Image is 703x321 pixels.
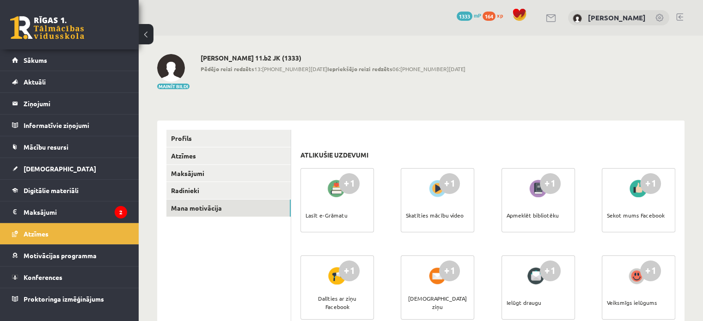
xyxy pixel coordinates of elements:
span: xp [497,12,503,19]
a: Konferences [12,266,127,288]
span: 1333 [457,12,472,21]
a: Atzīmes [166,147,291,164]
legend: Informatīvie ziņojumi [24,115,127,136]
a: Profils [166,130,291,147]
a: 1333 mP [457,12,481,19]
div: +1 [339,260,360,281]
a: Rīgas 1. Tālmācības vidusskola [10,16,84,39]
div: +1 [540,260,561,281]
span: Aktuāli [24,78,46,86]
h2: [PERSON_NAME] 11.b2 JK (1333) [201,54,465,62]
a: Motivācijas programma [12,245,127,266]
div: +1 [439,260,460,281]
div: +1 [339,173,360,194]
div: +1 [640,173,661,194]
span: 13:[PHONE_NUMBER][DATE] 06:[PHONE_NUMBER][DATE] [201,65,465,73]
span: [DEMOGRAPHIC_DATA] [24,164,96,173]
a: Ziņojumi [12,93,127,114]
b: Pēdējo reizi redzēts [201,65,254,73]
div: +1 [439,173,460,194]
legend: Ziņojumi [24,93,127,114]
a: Mācību resursi [12,136,127,157]
div: [DEMOGRAPHIC_DATA] ziņu [406,286,469,319]
span: 164 [483,12,495,21]
div: Ielūgt draugu [507,286,541,319]
div: +1 [540,173,561,194]
a: 164 xp [483,12,507,19]
img: Natālija Leiškalne [573,14,582,23]
div: Apmeklēt bibliotēku [507,199,559,231]
span: Digitālie materiāli [24,186,79,194]
a: Atzīmes [12,223,127,244]
a: Maksājumi [166,165,291,182]
div: +1 [640,260,661,281]
h3: Atlikušie uzdevumi [300,151,368,159]
div: Sekot mums Facebook [607,199,665,231]
span: Konferences [24,273,62,281]
a: Sākums [12,49,127,71]
div: Skatīties mācību video [406,199,464,231]
span: Sākums [24,56,47,64]
div: Lasīt e-Grāmatu [306,199,348,231]
span: Motivācijas programma [24,251,97,260]
i: 2 [115,206,127,218]
a: Digitālie materiāli [12,180,127,201]
a: [DEMOGRAPHIC_DATA] [12,158,127,179]
a: Informatīvie ziņojumi [12,115,127,136]
a: Maksājumi2 [12,201,127,223]
span: Atzīmes [24,230,49,238]
legend: Maksājumi [24,201,127,223]
span: Proktoringa izmēģinājums [24,295,104,303]
span: mP [474,12,481,19]
button: Mainīt bildi [157,84,190,89]
a: [PERSON_NAME] [588,13,646,22]
a: Proktoringa izmēģinājums [12,288,127,309]
img: Natālija Leiškalne [157,54,185,82]
div: Veiksmīgs ielūgums [607,286,657,319]
div: Dalīties ar ziņu Facebook [306,286,369,319]
b: Iepriekšējo reizi redzēts [327,65,392,73]
a: Aktuāli [12,71,127,92]
span: Mācību resursi [24,143,68,151]
a: Radinieki [166,182,291,199]
a: Mana motivācija [166,200,291,217]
